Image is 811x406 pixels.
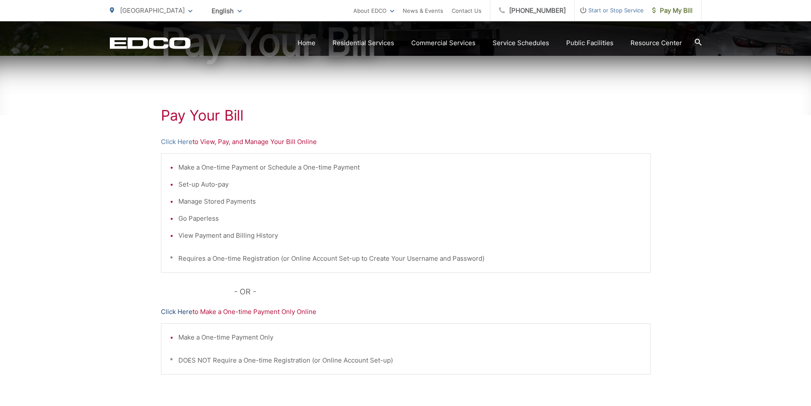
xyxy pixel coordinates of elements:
a: Resource Center [630,38,682,48]
p: * DOES NOT Require a One-time Registration (or Online Account Set-up) [170,355,642,366]
a: Contact Us [452,6,481,16]
a: About EDCO [353,6,394,16]
span: English [205,3,248,18]
li: Manage Stored Payments [178,196,642,207]
a: Service Schedules [493,38,549,48]
a: Public Facilities [566,38,613,48]
li: Set-up Auto-pay [178,179,642,190]
a: Commercial Services [411,38,476,48]
li: Make a One-time Payment Only [178,332,642,343]
p: to View, Pay, and Manage Your Bill Online [161,137,651,147]
span: Pay My Bill [652,6,693,16]
a: Home [298,38,315,48]
a: Click Here [161,307,192,317]
p: to Make a One-time Payment Only Online [161,307,651,317]
h1: Pay Your Bill [161,107,651,124]
a: EDCD logo. Return to the homepage. [110,37,191,49]
li: View Payment and Billing History [178,230,642,241]
p: * Requires a One-time Registration (or Online Account Set-up to Create Your Username and Password) [170,253,642,264]
a: Click Here [161,137,192,147]
span: [GEOGRAPHIC_DATA] [120,6,185,14]
li: Make a One-time Payment or Schedule a One-time Payment [178,162,642,173]
p: - OR - [234,285,651,298]
li: Go Paperless [178,213,642,224]
a: Residential Services [332,38,394,48]
a: News & Events [403,6,443,16]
